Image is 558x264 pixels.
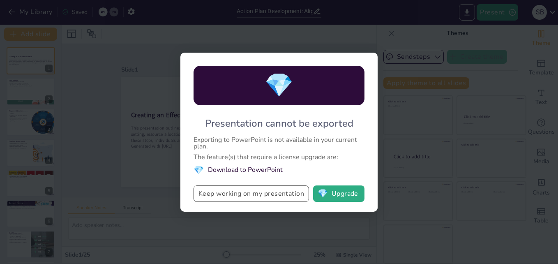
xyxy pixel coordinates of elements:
div: Exporting to PowerPoint is not available in your current plan. [194,137,364,150]
span: diamond [318,190,328,198]
span: diamond [194,164,204,176]
div: The feature(s) that require a license upgrade are: [194,154,364,160]
div: Presentation cannot be exported [205,117,353,130]
button: Keep working on my presentation [194,185,309,202]
span: diamond [265,69,293,101]
button: diamondUpgrade [313,185,364,202]
li: Download to PowerPoint [194,164,364,176]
